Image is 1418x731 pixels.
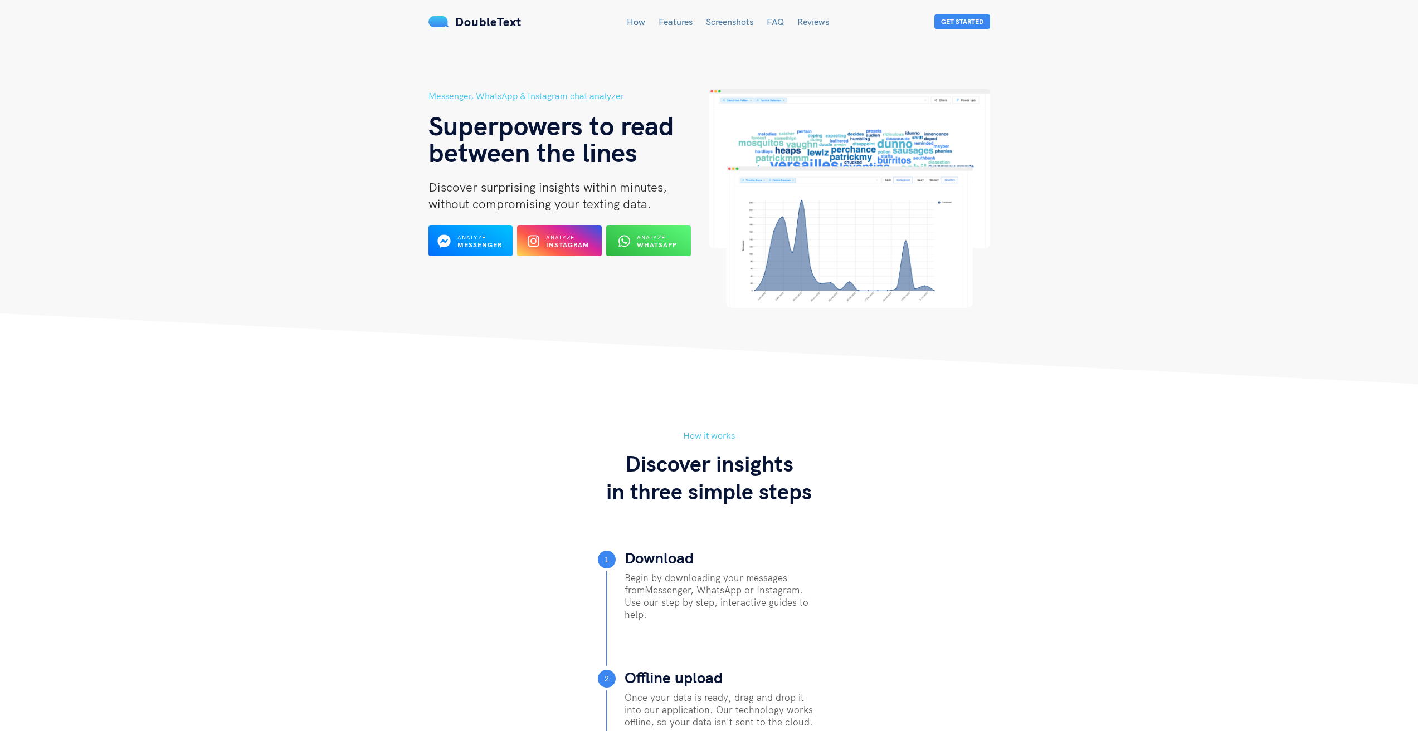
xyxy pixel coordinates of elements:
button: Analyze Messenger [428,225,513,256]
span: Discover surprising insights within minutes, [428,179,667,195]
b: Instagram [546,241,589,249]
a: Screenshots [706,16,753,27]
h4: Offline upload [625,669,723,686]
span: 1 [605,551,609,568]
a: Analyze WhatsApp [606,240,691,250]
p: Begin by downloading your messages from Messenger, WhatsApp or Instagram . Use our step by step, ... [625,572,821,621]
a: FAQ [767,16,784,27]
button: Analyze Instagram [517,225,602,256]
a: DoubleText [428,14,522,30]
span: without compromising your texting data. [428,196,651,212]
b: Messenger [457,241,502,249]
img: mS3x8y1f88AAAAABJRU5ErkJggg== [428,16,450,27]
span: Analyze [457,234,486,241]
img: hero [709,89,990,308]
h3: Discover insights in three simple steps [428,449,990,505]
button: Analyze WhatsApp [606,225,691,256]
h5: How it works [428,429,990,443]
a: Features [659,16,693,27]
a: Analyze Instagram [517,240,602,250]
h4: Download [625,550,694,566]
span: Analyze [637,234,665,241]
span: Analyze [546,234,574,241]
span: 2 [605,670,609,688]
a: How [627,16,645,27]
span: DoubleText [455,14,522,30]
span: between the lines [428,135,637,169]
a: Analyze Messenger [428,240,513,250]
h5: Messenger, WhatsApp & Instagram chat analyzer [428,89,709,103]
span: Superpowers to read [428,109,674,142]
p: Once your data is ready, drag and drop it into our application. Our technology works offline, so ... [625,691,821,728]
a: Reviews [797,16,829,27]
b: WhatsApp [637,241,677,249]
button: Get Started [934,14,990,29]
